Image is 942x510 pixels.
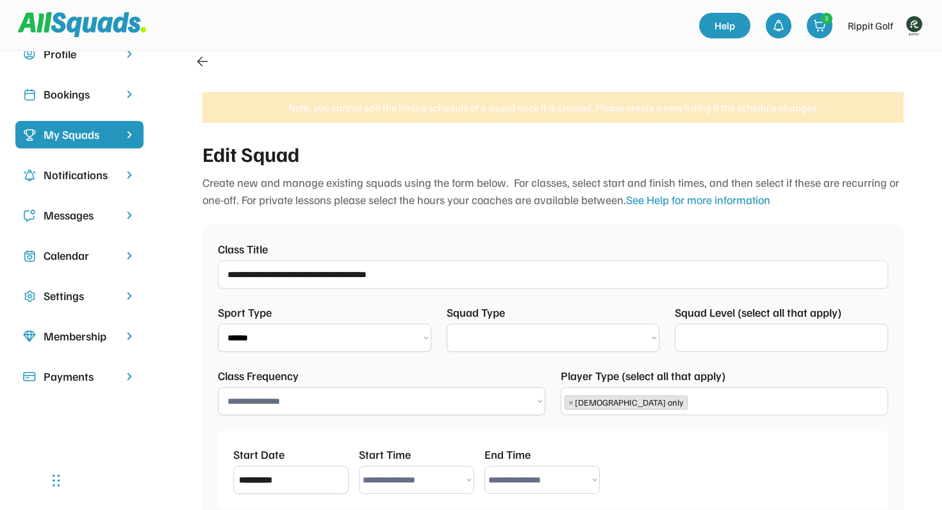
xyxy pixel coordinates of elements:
[202,102,904,113] div: Note: you cannot edit the timing schedule of a squad once it is created. Please create a new list...
[772,19,785,32] img: bell-03%20%281%29.svg
[848,18,893,33] div: Rippit Golf
[699,13,750,38] a: Help
[44,126,115,143] div: My Squads
[23,209,36,222] img: Icon%20copy%205.svg
[23,129,36,141] img: Icon%20%2823%29.svg
[218,367,299,385] div: Class Frequency
[23,371,36,383] img: Icon%20%2815%29.svg
[44,207,115,224] div: Messages
[44,166,115,184] div: Notifications
[813,19,826,32] img: shopping-cart-01%20%281%29.svg
[561,367,725,385] div: Player Type (select all that apply)
[123,290,136,302] img: chevron-right.svg
[44,45,115,63] div: Profile
[23,290,36,303] img: Icon%20copy%2016.svg
[123,209,136,221] img: chevron-right.svg
[44,328,115,345] div: Membership
[218,241,268,258] div: Class Title
[23,169,36,182] img: Icon%20copy%204.svg
[123,371,136,383] img: chevron-right.svg
[202,174,904,209] div: Create new and manage existing squads using the form below. For classes, select start and finish ...
[822,13,832,23] div: 2
[123,330,136,342] img: chevron-right.svg
[123,88,136,100] img: chevron-right.svg
[23,88,36,101] img: Icon%20copy%202.svg
[565,395,688,410] li: [DEMOGRAPHIC_DATA] only
[626,193,770,207] a: See Help for more information
[18,12,146,36] img: Squad%20Logo.svg
[44,368,115,385] div: Payments
[233,446,285,463] div: Start Date
[23,48,36,61] img: user-circle.svg
[901,13,927,38] img: Rippitlogov2_green.png
[123,169,136,181] img: chevron-right.svg
[218,304,288,321] div: Sport Type
[202,138,904,169] div: Edit Squad
[447,304,517,321] div: Squad Type
[675,304,841,321] div: Squad Level (select all that apply)
[123,250,136,262] img: chevron-right.svg
[44,86,115,103] div: Bookings
[568,398,574,407] span: ×
[23,250,36,262] img: Icon%20copy%207.svg
[44,247,115,264] div: Calendar
[359,446,411,463] div: Start Time
[123,48,136,60] img: chevron-right.svg
[23,330,36,343] img: Icon%20copy%208.svg
[44,287,115,305] div: Settings
[123,129,136,141] img: chevron-right%20copy%203.svg
[484,446,531,463] div: End Time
